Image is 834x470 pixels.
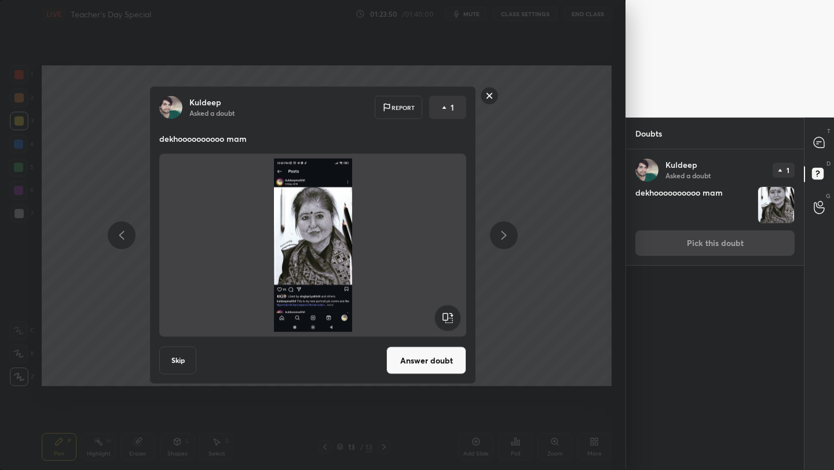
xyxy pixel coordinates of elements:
[787,167,789,174] p: 1
[173,159,452,332] img: 1757051709LKKT2D.jpeg
[665,171,711,180] p: Asked a doubt
[375,96,422,119] div: Report
[159,347,196,374] button: Skip
[386,347,466,374] button: Answer doubt
[159,96,182,119] img: 2bca122610534efbb3f9f801cefd2e02.80172750_3
[635,159,659,182] img: 2bca122610534efbb3f9f801cefd2e02.80172750_3
[826,192,831,200] p: G
[827,127,831,135] p: T
[758,187,794,223] img: 1757051709LKKT2D.jpeg
[626,118,671,149] p: Doubts
[189,98,221,107] p: Kuldeep
[189,108,235,117] p: Asked a doubt
[451,102,454,113] p: 1
[665,160,697,170] p: Kuldeep
[159,133,466,145] p: dekhoooooooooo mam
[826,159,831,168] p: D
[635,186,753,223] h4: dekhoooooooooo mam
